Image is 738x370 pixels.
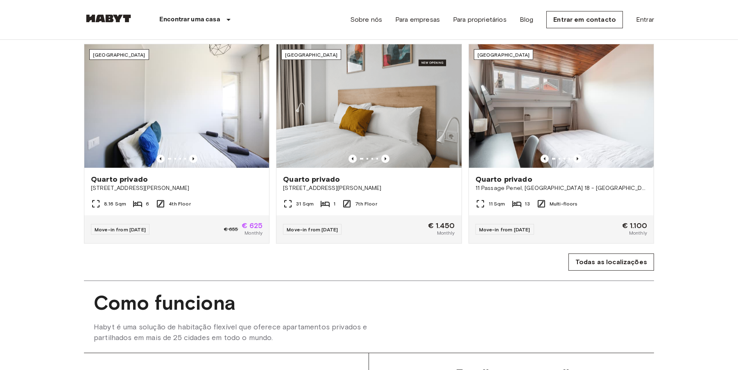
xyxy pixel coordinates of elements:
[156,155,165,163] button: Previous image
[636,15,654,25] a: Entrar
[546,11,623,28] a: Entrar em contacto
[93,52,145,58] span: [GEOGRAPHIC_DATA]
[91,184,263,192] span: [STREET_ADDRESS][PERSON_NAME]
[189,155,197,163] button: Previous image
[287,226,338,233] span: Move-in from [DATE]
[479,226,530,233] span: Move-in from [DATE]
[525,200,530,208] span: 13
[622,222,647,229] span: € 1.100
[355,200,377,208] span: 7th Floor
[437,229,455,237] span: Monthly
[84,44,269,168] img: Marketing picture of unit IT-14-111-001-006
[350,15,382,25] a: Sobre nós
[169,200,190,208] span: 4th Floor
[469,44,654,168] img: Marketing picture of unit FR-18-011-001-011
[283,174,340,184] span: Quarto privado
[94,291,644,315] span: Como funciona
[296,200,314,208] span: 31 Sqm
[541,155,549,163] button: Previous image
[276,44,461,168] img: Marketing picture of unit ES-15-102-734-001
[469,44,654,244] a: Marketing picture of unit FR-18-011-001-011Previous imagePrevious image[GEOGRAPHIC_DATA]Quarto pr...
[244,229,263,237] span: Monthly
[489,200,505,208] span: 11 Sqm
[104,200,126,208] span: 8.16 Sqm
[276,44,462,244] a: Marketing picture of unit ES-15-102-734-001Previous imagePrevious image[GEOGRAPHIC_DATA]Quarto pr...
[550,200,578,208] span: Multi-floors
[568,254,654,271] a: Todas as localizações
[629,229,647,237] span: Monthly
[475,184,647,192] span: 11 Passage Penel, [GEOGRAPHIC_DATA] 18 - [GEOGRAPHIC_DATA]
[395,15,440,25] a: Para empresas
[285,52,337,58] span: [GEOGRAPHIC_DATA]
[428,222,455,229] span: € 1.450
[520,15,534,25] a: Blog
[283,184,455,192] span: [STREET_ADDRESS][PERSON_NAME]
[146,200,149,208] span: 6
[478,52,530,58] span: [GEOGRAPHIC_DATA]
[84,44,269,244] a: Marketing picture of unit IT-14-111-001-006Previous imagePrevious image[GEOGRAPHIC_DATA]Quarto pr...
[91,174,148,184] span: Quarto privado
[333,200,335,208] span: 1
[159,15,220,25] p: Encontrar uma casa
[349,155,357,163] button: Previous image
[381,155,389,163] button: Previous image
[224,226,238,233] span: € 655
[84,14,133,23] img: Habyt
[242,222,263,229] span: € 625
[573,155,582,163] button: Previous image
[94,322,369,343] span: Habyt é uma solução de habitação flexível que oferece apartamentos privados e partilhados em mais...
[453,15,507,25] a: Para proprietários
[95,226,146,233] span: Move-in from [DATE]
[475,174,532,184] span: Quarto privado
